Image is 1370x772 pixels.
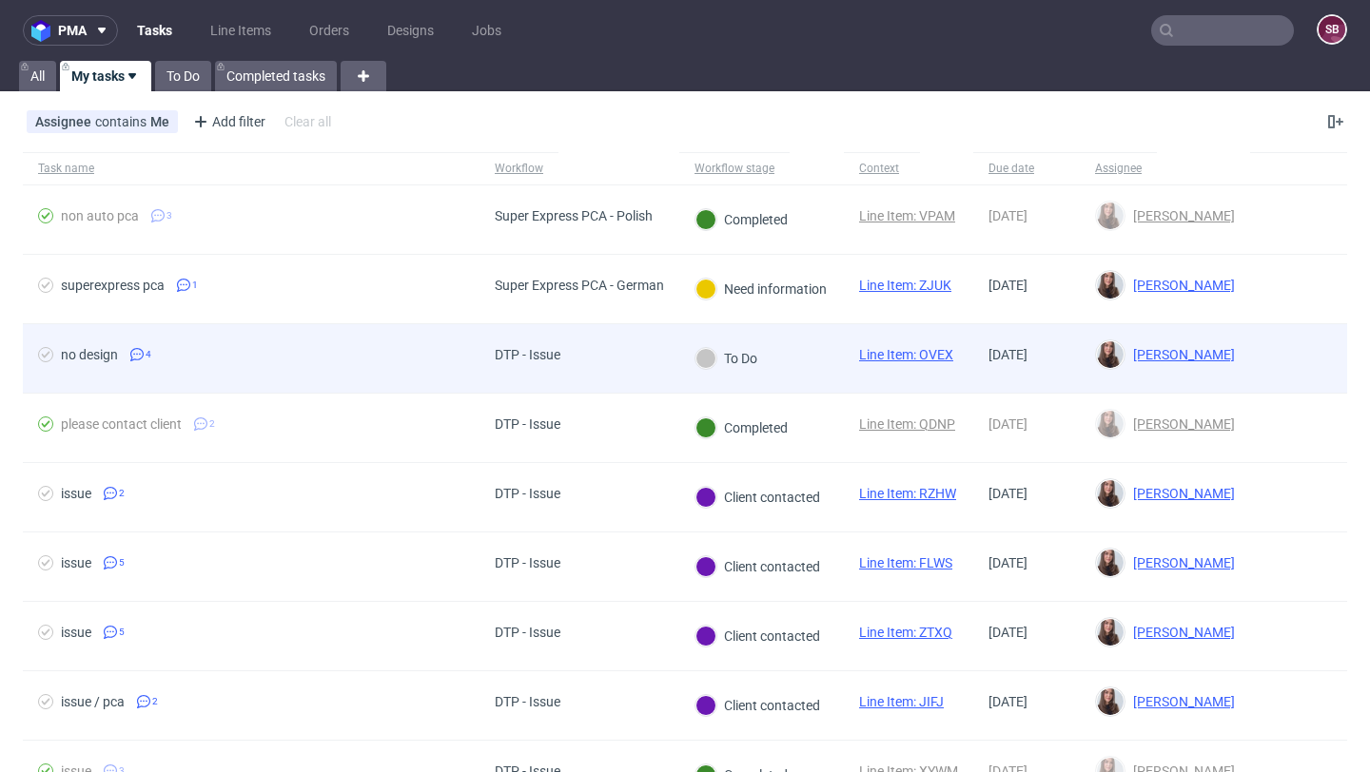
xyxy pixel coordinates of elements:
[209,416,215,432] span: 2
[119,486,125,501] span: 2
[859,416,955,432] a: Line Item: QDNP
[495,555,560,570] div: DTP - Issue
[199,15,283,46] a: Line Items
[376,15,445,46] a: Designs
[1097,550,1124,576] img: Sandra Beśka
[1097,688,1124,715] img: Sandra Beśka
[166,208,172,223] span: 3
[988,161,1065,177] span: Due date
[61,278,165,293] div: superexpress pca
[1125,694,1235,709] span: [PERSON_NAME]
[859,278,951,293] a: Line Item: ZJUK
[988,208,1027,223] span: [DATE]
[988,278,1027,293] span: [DATE]
[31,20,58,42] img: logo
[150,114,169,129] div: Me
[281,108,335,135] div: Clear all
[495,278,664,293] div: Super Express PCA - German
[1125,555,1235,570] span: [PERSON_NAME]
[859,486,956,501] a: Line Item: RZHW
[695,209,788,230] div: Completed
[495,486,560,501] div: DTP - Issue
[695,695,820,716] div: Client contacted
[119,555,125,570] span: 5
[58,24,87,37] span: pma
[695,556,820,577] div: Client contacted
[1125,625,1235,640] span: [PERSON_NAME]
[23,15,118,46] button: pma
[495,416,560,432] div: DTP - Issue
[35,114,95,129] span: Assignee
[61,347,118,362] div: no design
[988,625,1027,640] span: [DATE]
[152,694,158,709] span: 2
[460,15,513,46] a: Jobs
[859,694,944,709] a: Line Item: JIFJ
[1095,161,1142,176] div: Assignee
[859,347,953,362] a: Line Item: OVEX
[695,487,820,508] div: Client contacted
[61,555,91,570] div: issue
[695,626,820,647] div: Client contacted
[19,61,56,91] a: All
[119,625,125,640] span: 5
[1097,619,1124,646] img: Sandra Beśka
[61,416,182,432] div: please contact client
[61,208,139,223] div: non auto pca
[695,161,774,176] div: Workflow stage
[192,278,198,293] span: 1
[1125,278,1235,293] span: [PERSON_NAME]
[695,417,788,438] div: Completed
[495,208,653,223] div: Super Express PCA - Polish
[1097,272,1124,299] img: Sandra Beśka
[155,61,211,91] a: To Do
[1097,480,1124,507] img: Sandra Beśka
[1319,16,1345,43] figcaption: SB
[859,555,952,570] a: Line Item: FLWS
[495,625,560,640] div: DTP - Issue
[695,348,757,369] div: To Do
[1125,347,1235,362] span: [PERSON_NAME]
[988,694,1027,709] span: [DATE]
[95,114,150,129] span: contains
[61,625,91,640] div: issue
[126,15,184,46] a: Tasks
[61,486,91,501] div: issue
[1125,416,1235,432] span: [PERSON_NAME]
[60,61,151,91] a: My tasks
[38,161,464,177] span: Task name
[61,694,125,709] div: issue / pca
[988,555,1027,570] span: [DATE]
[298,15,361,46] a: Orders
[1097,341,1124,368] img: Sandra Beśka
[1097,411,1124,437] img: Sandra Beśka
[495,161,543,176] div: Workflow
[495,694,560,709] div: DTP - Issue
[859,208,955,223] a: Line Item: VPAM
[988,416,1027,432] span: [DATE]
[495,347,560,362] div: DTP - Issue
[988,486,1027,501] span: [DATE]
[1097,203,1124,229] img: Sandra Beśka
[695,279,827,299] div: Need information
[186,106,269,137] div: Add filter
[1125,208,1235,223] span: [PERSON_NAME]
[146,347,151,362] span: 4
[988,347,1027,362] span: [DATE]
[859,161,905,176] div: Context
[1125,486,1235,501] span: [PERSON_NAME]
[859,625,952,640] a: Line Item: ZTXQ
[215,61,337,91] a: Completed tasks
